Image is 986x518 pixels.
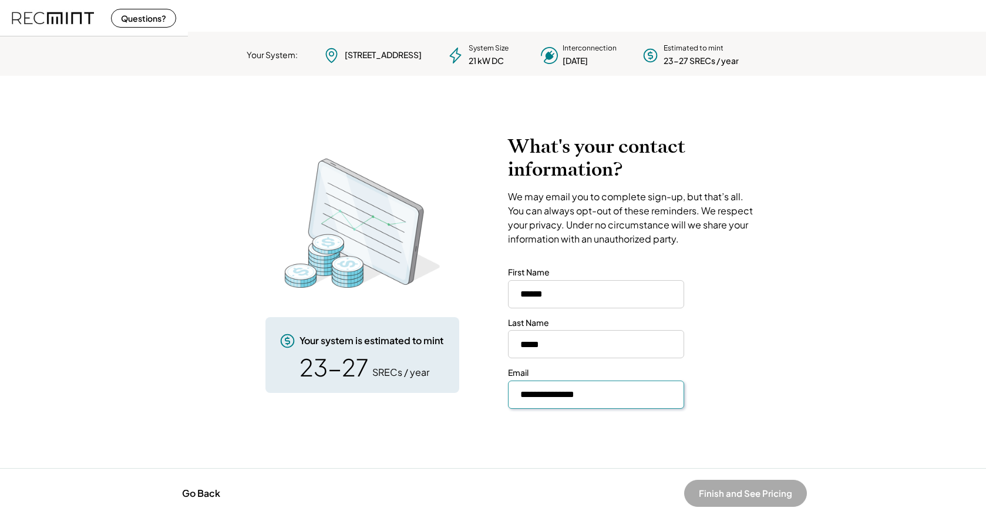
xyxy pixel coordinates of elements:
button: Questions? [111,9,176,28]
button: Finish and See Pricing [684,480,807,507]
div: [STREET_ADDRESS] [345,49,422,61]
div: Interconnection [563,43,617,53]
div: First Name [508,267,550,278]
div: [DATE] [563,55,588,67]
div: Last Name [508,317,549,329]
div: 23-27 [299,355,368,379]
div: System Size [469,43,509,53]
div: We may email you to complete sign-up, but that’s all. You can always opt-out of these reminders. ... [508,190,758,246]
div: Your system is estimated to mint [299,334,443,347]
button: Go Back [179,480,224,506]
div: Your System: [247,49,298,61]
img: RecMintArtboard%203%20copy%204.png [268,153,456,294]
div: SRECs / year [372,366,429,379]
div: Email [508,367,529,379]
div: 21 kW DC [469,55,504,67]
div: 23-27 SRECs / year [664,55,739,67]
h2: What's your contact information? [508,135,758,181]
div: Estimated to mint [664,43,723,53]
img: recmint-logotype%403x%20%281%29.jpeg [12,2,94,33]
